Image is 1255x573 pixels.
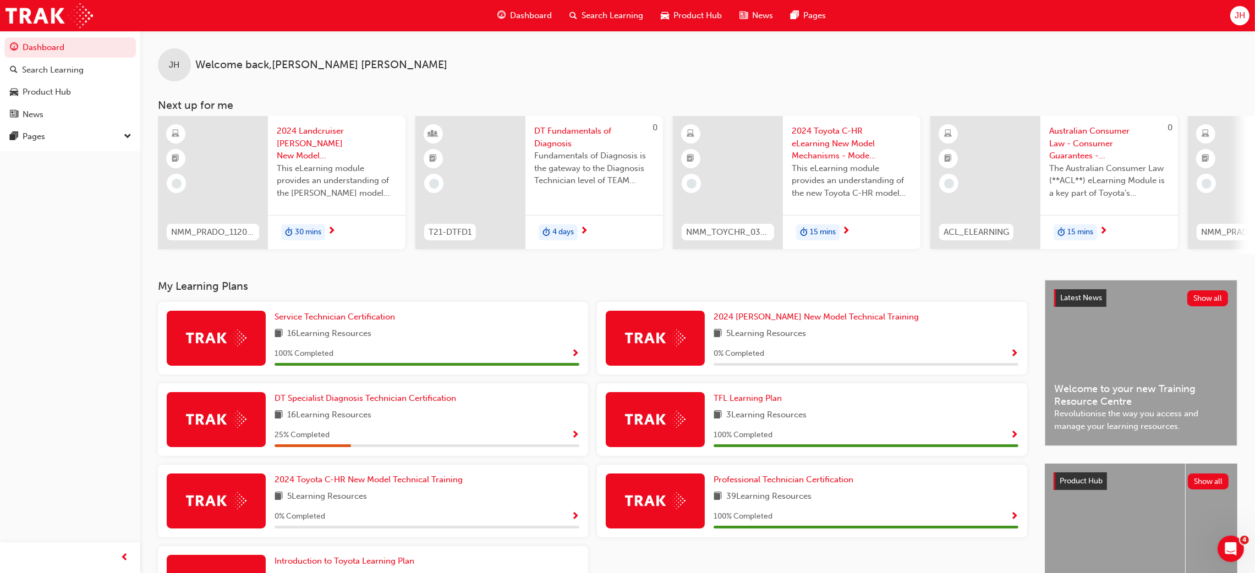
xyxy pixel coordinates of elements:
[22,64,84,76] div: Search Learning
[714,490,722,504] span: book-icon
[4,82,136,102] a: Product Hub
[1099,227,1108,236] span: next-icon
[800,225,808,240] span: duration-icon
[1168,123,1172,133] span: 0
[275,429,330,442] span: 25 % Completed
[1060,293,1102,302] span: Latest News
[752,9,773,22] span: News
[1057,225,1065,240] span: duration-icon
[327,227,336,236] span: next-icon
[277,162,397,200] span: This eLearning module provides an understanding of the [PERSON_NAME] model line-up and its Katash...
[186,492,246,509] img: Trak
[1202,179,1212,189] span: learningRecordVerb_NONE-icon
[582,9,643,22] span: Search Learning
[731,4,782,27] a: news-iconNews
[1235,9,1245,22] span: JH
[287,490,367,504] span: 5 Learning Resources
[171,226,255,239] span: NMM_PRADO_112024_MODULE_1
[23,130,45,143] div: Pages
[186,411,246,428] img: Trak
[561,4,652,27] a: search-iconSearch Learning
[1240,536,1249,544] span: 4
[275,556,414,566] span: Introduction to Toyota Learning Plan
[4,37,136,58] a: Dashboard
[661,9,669,23] span: car-icon
[569,9,577,23] span: search-icon
[1067,226,1093,239] span: 15 mins
[1049,162,1169,200] span: The Australian Consumer Law (**ACL**) eLearning Module is a key part of Toyota’s compliance progr...
[714,429,772,442] span: 100 % Completed
[430,127,437,141] span: learningResourceType_INSTRUCTOR_LED-icon
[571,512,579,522] span: Show Progress
[1010,431,1018,440] span: Show Progress
[714,473,858,486] a: Professional Technician Certification
[497,9,506,23] span: guage-icon
[1010,428,1018,442] button: Show Progress
[23,86,71,98] div: Product Hub
[673,116,920,249] a: NMM_TOYCHR_032024_MODULE_12024 Toyota C-HR eLearning New Model Mechanisms - Model Outline (Module...
[714,392,786,405] a: TFL Learning Plan
[714,311,923,323] a: 2024 [PERSON_NAME] New Model Technical Training
[686,226,770,239] span: NMM_TOYCHR_032024_MODULE_1
[1202,152,1210,166] span: booktick-icon
[625,411,686,428] img: Trak
[792,162,912,200] span: This eLearning module provides an understanding of the new Toyota C-HR model line-up and their Ka...
[510,9,552,22] span: Dashboard
[714,327,722,341] span: book-icon
[124,130,131,144] span: down-icon
[430,152,437,166] span: booktick-icon
[1049,125,1169,162] span: Australian Consumer Law - Consumer Guarantees - eLearning module
[275,327,283,341] span: book-icon
[1010,510,1018,524] button: Show Progress
[930,116,1178,249] a: 0ACL_ELEARNINGAustralian Consumer Law - Consumer Guarantees - eLearning moduleThe Australian Cons...
[542,225,550,240] span: duration-icon
[275,510,325,523] span: 0 % Completed
[172,152,180,166] span: booktick-icon
[944,226,1009,239] span: ACL_ELEARNING
[1054,472,1229,490] a: Product HubShow all
[687,179,697,189] span: learningRecordVerb_NONE-icon
[195,59,447,71] span: Welcome back , [PERSON_NAME] [PERSON_NAME]
[275,348,333,360] span: 100 % Completed
[580,227,588,236] span: next-icon
[945,127,952,141] span: learningResourceType_ELEARNING-icon
[10,65,18,75] span: search-icon
[4,60,136,80] a: Search Learning
[275,393,456,403] span: DT Specialist Diagnosis Technician Certification
[714,393,782,403] span: TFL Learning Plan
[552,226,574,239] span: 4 days
[571,349,579,359] span: Show Progress
[4,126,136,147] button: Pages
[726,490,812,504] span: 39 Learning Resources
[714,312,919,322] span: 2024 [PERSON_NAME] New Model Technical Training
[275,490,283,504] span: book-icon
[10,110,18,120] span: news-icon
[571,347,579,361] button: Show Progress
[186,329,246,346] img: Trak
[571,428,579,442] button: Show Progress
[158,116,405,249] a: NMM_PRADO_112024_MODULE_12024 Landcruiser [PERSON_NAME] New Model Mechanisms - Model Outline 1Thi...
[172,127,180,141] span: learningResourceType_ELEARNING-icon
[1188,473,1229,489] button: Show all
[1187,290,1229,306] button: Show all
[1202,127,1210,141] span: learningResourceType_ELEARNING-icon
[687,152,695,166] span: booktick-icon
[10,132,18,142] span: pages-icon
[944,179,954,189] span: learningRecordVerb_NONE-icon
[714,348,764,360] span: 0 % Completed
[169,59,180,71] span: JH
[714,510,772,523] span: 100 % Completed
[653,123,657,133] span: 0
[4,104,136,125] a: News
[739,9,748,23] span: news-icon
[1010,347,1018,361] button: Show Progress
[1010,349,1018,359] span: Show Progress
[6,3,93,28] img: Trak
[1054,383,1228,407] span: Welcome to your new Training Resource Centre
[625,492,686,509] img: Trak
[10,87,18,97] span: car-icon
[945,152,952,166] span: booktick-icon
[571,510,579,524] button: Show Progress
[803,9,826,22] span: Pages
[295,226,321,239] span: 30 mins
